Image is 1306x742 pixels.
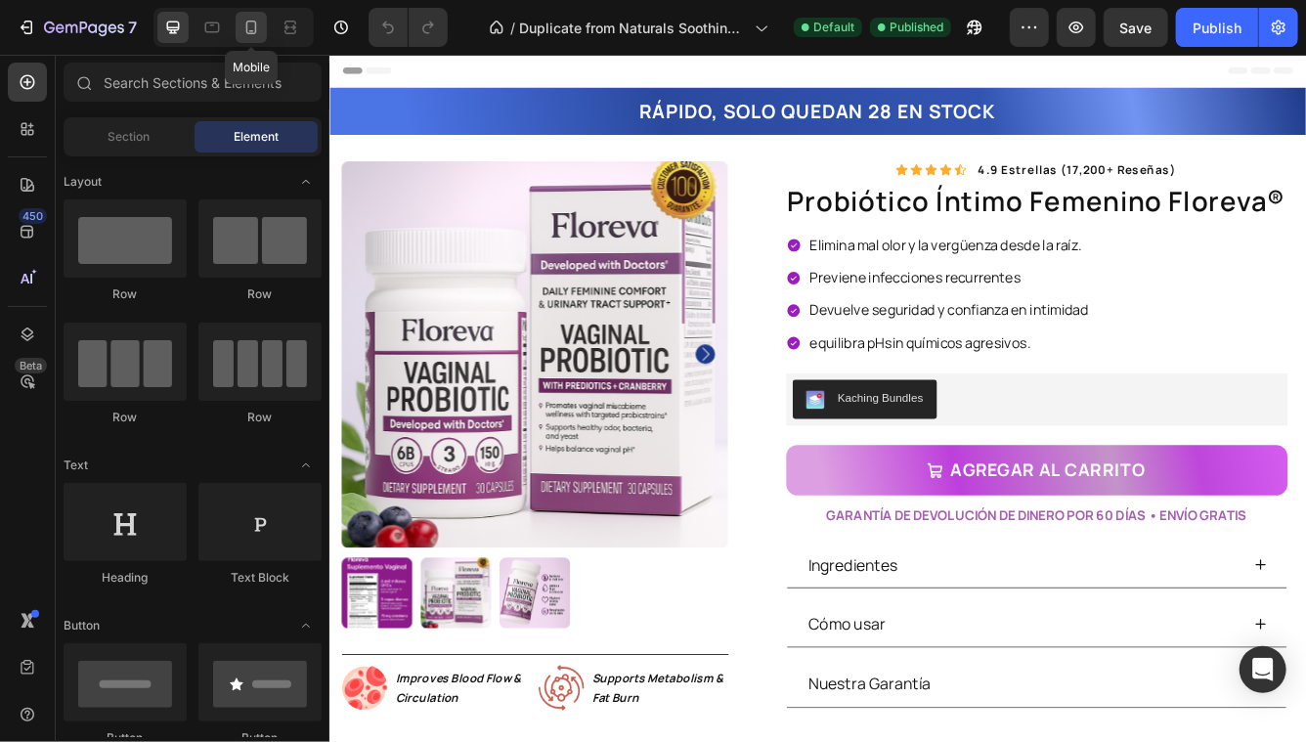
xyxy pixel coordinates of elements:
span: Toggle open [290,610,322,641]
button: Save [1104,8,1168,47]
p: Cómo usar [576,668,669,701]
button: Carousel Next Arrow [440,348,463,371]
span: Button [64,617,100,634]
button: agregar aL CARRITO [548,469,1151,530]
p: Devuelve seguridad y confianza en intimidad [578,296,912,318]
p: Ingredientes [576,596,683,630]
p: equilibra pHsin químicos agresivos. [578,335,912,357]
p: Previene infecciones recurrentes [578,257,912,279]
span: Default [813,19,854,36]
p: Elimina mal olor y la vergüenza desde la raíz. [578,218,912,240]
span: Published [890,19,943,36]
div: 450 [19,208,47,224]
iframe: Design area [329,55,1306,742]
div: Publish [1193,18,1241,38]
div: Open Intercom Messenger [1240,646,1286,693]
span: Section [109,128,151,146]
span: Save [1120,20,1153,36]
div: Undo/Redo [369,8,448,47]
div: Text Block [198,569,322,587]
span: Element [234,128,279,146]
div: Beta [15,358,47,373]
div: Row [198,409,322,426]
div: Heading [64,569,187,587]
p: 4.9 estrellas (17,200+ reseñas) [779,130,1017,148]
span: Duplicate from Naturals Soothing Cream New LP | WIP [519,18,747,38]
span: Layout [64,173,102,191]
span: Toggle open [290,450,322,481]
div: Kaching Bundles [611,403,714,423]
button: 7 [8,8,146,47]
div: Row [64,285,187,303]
span: / [510,18,515,38]
input: Search Sections & Elements [64,63,322,102]
strong: GARANTÍA DE DEVOLUCIÓN DE DINERO POR 60 DÍAS • ENVÍO GRATIS [596,543,1102,564]
h1: probiótico íntimo femenino floreva® [548,153,1151,199]
button: Kaching Bundles [556,391,729,438]
span: Text [64,457,88,474]
div: Row [198,285,322,303]
button: Publish [1176,8,1258,47]
img: KachingBundles.png [572,403,595,426]
div: agregar aL CARRITO [746,481,980,518]
p: 7 [128,16,137,39]
div: Row [64,409,187,426]
span: Toggle open [290,166,322,197]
